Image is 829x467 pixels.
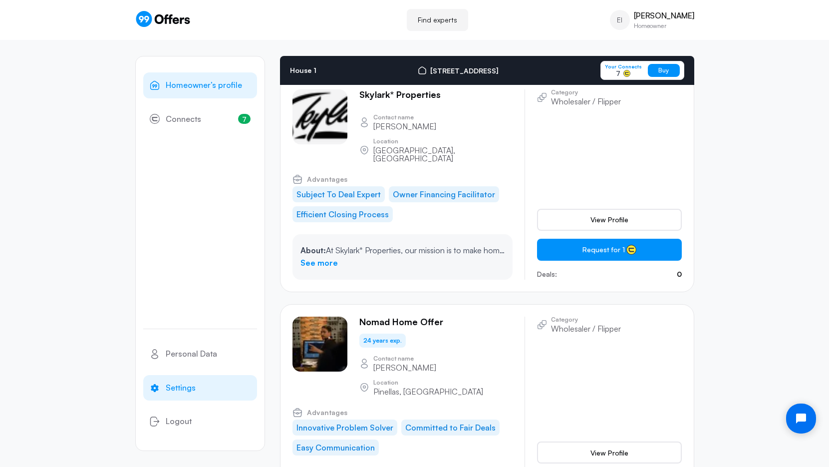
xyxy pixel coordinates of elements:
a: Homeowner’s profile [143,72,257,98]
a: View Profile [537,442,682,464]
a: Find experts [407,9,468,31]
p: Contact name [373,114,436,120]
span: Personal Data [166,348,217,361]
span: [STREET_ADDRESS] [430,65,499,76]
p: Category [551,317,621,323]
p: Category [551,89,621,95]
img: Carlos Nigrinis [292,317,347,372]
a: Settings [143,375,257,401]
li: Committed to Fair Deals [401,420,500,436]
p: Nomad Home Offer [359,317,443,328]
p: House 1 [290,65,316,76]
span: Advantages [307,409,347,416]
li: Easy Communication [292,440,379,456]
p: Skylark* Properties [359,89,441,100]
a: Connects7 [143,106,257,132]
span: 7 [238,114,251,124]
p: [PERSON_NAME] [373,122,436,130]
p: Contact name [373,356,436,362]
p: Deals: [537,269,557,280]
span: Homeowner’s profile [166,79,242,92]
li: Efficient Closing Process [292,206,393,222]
a: View Profile [537,209,682,231]
iframe: Tidio Chat [778,395,825,442]
span: View Profile [590,215,628,225]
p: Wholesaler / Flipper [551,325,621,333]
span: Advantages [307,176,347,183]
p: Homeowner [634,23,694,29]
span: About: [300,245,326,255]
a: Personal Data [143,341,257,367]
p: [GEOGRAPHIC_DATA], [GEOGRAPHIC_DATA] [373,146,513,162]
p: Location [373,380,483,386]
p: [PERSON_NAME] [373,364,436,372]
span: Settings [166,382,196,395]
a: See more [300,257,338,270]
p: Location [373,138,513,144]
li: Owner Financing Facilitator [389,186,499,202]
span: Connects [166,113,201,126]
li: Subject To Deal Expert [292,186,385,202]
p: At Skylark* Properties, our mission is to make home ownership accessible to everybody. We are com... [300,244,505,257]
img: Bryce Gubler [292,89,347,144]
p: 0 [677,269,682,280]
p: Your Connects [605,64,642,69]
p: [PERSON_NAME] [634,11,694,20]
span: Logout [166,415,192,428]
p: Pinellas, [GEOGRAPHIC_DATA] [373,388,483,396]
button: Logout [143,409,257,435]
span: View Profile [590,448,628,458]
span: EI [617,15,622,25]
p: Wholesaler / Flipper [551,97,621,105]
div: 24 years exp. [359,334,406,348]
button: Request for 1 [537,239,682,261]
span: 7 [616,70,620,77]
li: Innovative Problem Solver [292,420,397,436]
a: Buy [648,64,680,77]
